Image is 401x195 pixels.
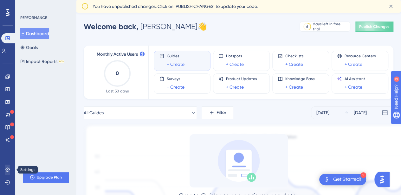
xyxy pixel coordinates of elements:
[360,172,366,178] div: 2
[226,76,257,81] span: Product Updates
[167,53,184,59] span: Guides
[359,24,390,29] span: Publish Changes
[285,76,315,81] span: Knowledge Base
[59,60,64,63] div: BETA
[345,83,362,91] a: + Create
[84,109,104,116] span: All Guides
[44,3,46,8] div: 3
[306,24,308,29] div: 6
[106,89,129,94] span: Last 30 days
[333,176,361,183] div: Get Started!
[285,53,303,59] span: Checklists
[167,76,184,81] span: Surveys
[93,3,258,10] span: You have unpublished changes. Click on ‘PUBLISH CHANGES’ to update your code.
[323,176,331,183] img: launcher-image-alternative-text
[226,53,244,59] span: Hotspots
[20,15,47,20] div: PERFORMANCE
[167,60,184,68] a: + Create
[319,174,366,185] div: Open Get Started! checklist, remaining modules: 2
[345,76,365,81] span: AI Assistant
[84,22,207,32] div: [PERSON_NAME] 👋
[20,42,38,53] button: Goals
[217,109,226,116] span: Filter
[285,83,303,91] a: + Create
[355,22,393,32] button: Publish Changes
[313,22,348,32] div: days left in free trial
[97,51,138,58] span: Monthly Active Users
[167,83,184,91] a: + Create
[374,170,393,189] iframe: UserGuiding AI Assistant Launcher
[84,106,197,119] button: All Guides
[285,60,303,68] a: + Create
[345,60,362,68] a: + Create
[202,106,233,119] button: Filter
[354,109,367,116] div: [DATE]
[345,53,376,59] span: Resource Centers
[20,56,64,67] button: Impact ReportsBETA
[84,22,139,31] span: Welcome back,
[23,172,68,182] button: Upgrade Plan
[15,2,40,9] span: Need Help?
[226,83,244,91] a: + Create
[226,60,244,68] a: + Create
[37,175,62,180] span: Upgrade Plan
[116,70,119,76] text: 0
[316,109,329,116] div: [DATE]
[20,28,49,39] button: Dashboard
